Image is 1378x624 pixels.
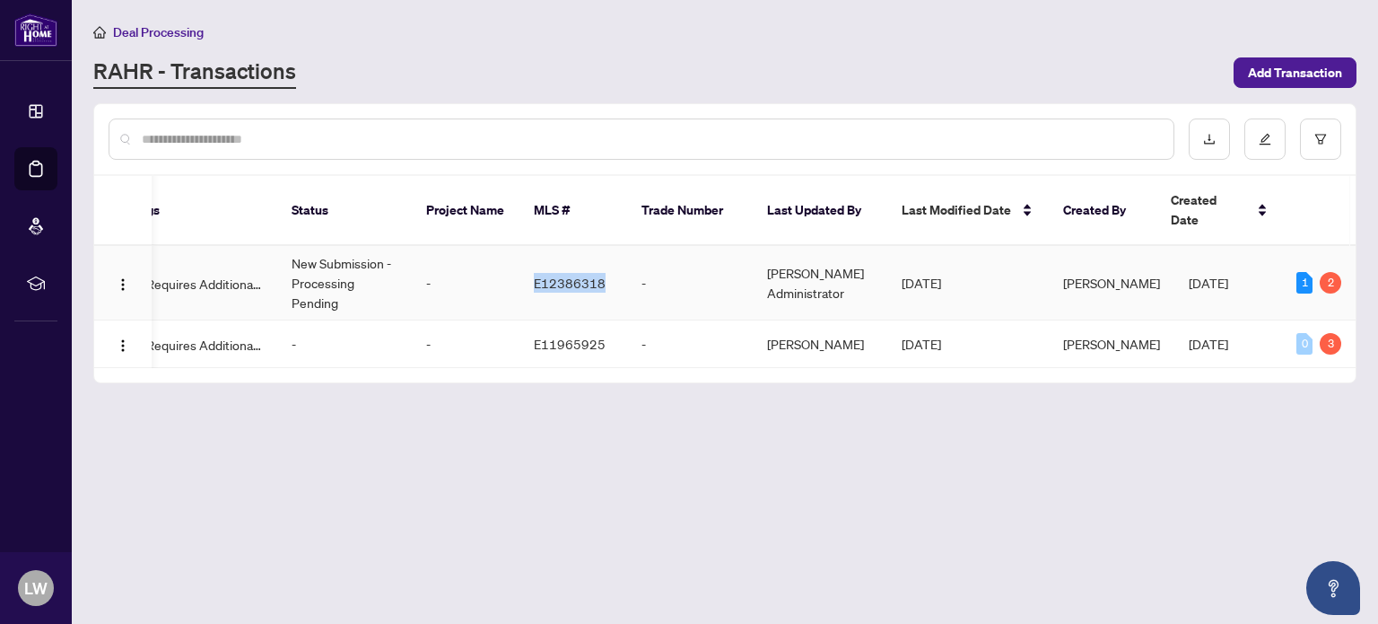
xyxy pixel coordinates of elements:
[412,176,519,246] th: Project Name
[1189,336,1228,352] span: [DATE]
[109,330,137,358] button: Logo
[109,268,137,297] button: Logo
[277,176,412,246] th: Status
[1320,333,1341,355] div: 3
[1171,190,1246,230] span: Created Date
[519,176,627,246] th: MLS #
[902,275,941,291] span: [DATE]
[1306,561,1360,615] button: Open asap
[118,176,277,246] th: Tags
[887,176,1049,246] th: Last Modified Date
[1049,176,1156,246] th: Created By
[1203,133,1216,145] span: download
[902,336,941,352] span: [DATE]
[753,246,887,321] td: [PERSON_NAME] Administrator
[1314,133,1327,145] span: filter
[627,321,753,368] td: -
[116,277,130,292] img: Logo
[627,176,753,246] th: Trade Number
[146,335,263,355] span: Requires Additional Docs
[1189,119,1230,160] button: download
[24,576,48,601] span: LW
[1063,336,1160,352] span: [PERSON_NAME]
[1259,133,1271,145] span: edit
[277,246,412,321] td: New Submission - Processing Pending
[146,274,263,294] span: Requires Additional Docs
[1248,58,1342,87] span: Add Transaction
[1296,333,1313,355] div: 0
[277,321,412,368] td: -
[1300,119,1341,160] button: filter
[93,26,106,39] span: home
[1244,119,1286,160] button: edit
[14,13,57,47] img: logo
[113,24,204,40] span: Deal Processing
[753,176,887,246] th: Last Updated By
[412,246,519,321] td: -
[1320,272,1341,294] div: 2
[1063,275,1160,291] span: [PERSON_NAME]
[412,321,519,368] td: -
[753,321,887,368] td: [PERSON_NAME]
[116,338,130,353] img: Logo
[534,275,606,291] span: E12386318
[902,200,1011,220] span: Last Modified Date
[1234,57,1356,88] button: Add Transaction
[1156,176,1282,246] th: Created Date
[627,246,753,321] td: -
[93,57,296,89] a: RAHR - Transactions
[1189,275,1228,291] span: [DATE]
[1296,272,1313,294] div: 1
[534,336,606,352] span: E11965925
